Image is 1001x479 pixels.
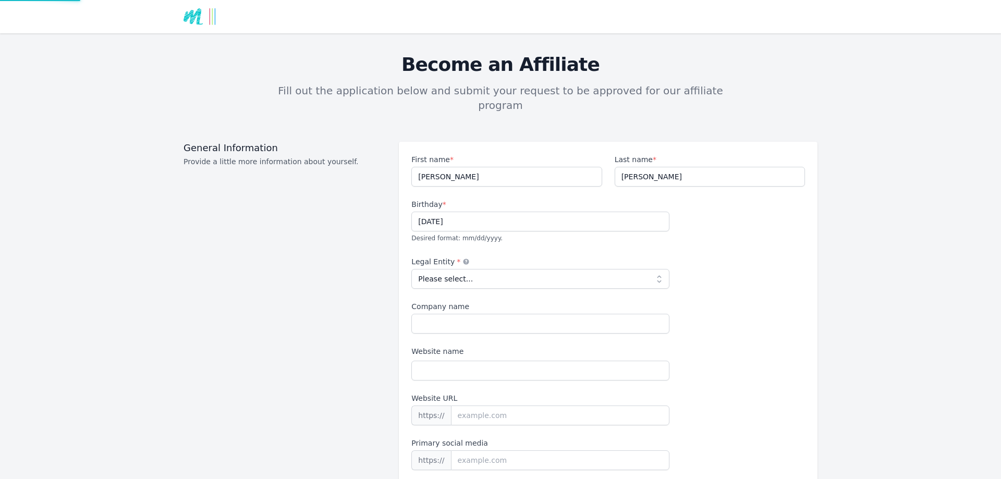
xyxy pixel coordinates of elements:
[184,54,817,75] h3: Become an Affiliate
[411,393,669,403] label: Website URL
[411,199,669,210] label: Birthday
[411,450,450,470] span: https://
[184,156,386,167] p: Provide a little more information about yourself.
[411,212,669,231] input: mm/dd/yyyy
[411,406,450,425] span: https://
[411,438,669,448] label: Primary social media
[411,346,669,357] label: Website name
[411,235,503,242] span: Desired format: mm/dd/yyyy.
[411,301,669,312] label: Company name
[451,450,670,470] input: example.com
[615,154,805,165] label: Last name
[184,142,386,154] h3: General Information
[411,256,669,267] label: Legal Entity
[411,154,602,165] label: First name
[267,83,734,113] p: Fill out the application below and submit your request to be approved for our affiliate program
[451,406,670,425] input: example.com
